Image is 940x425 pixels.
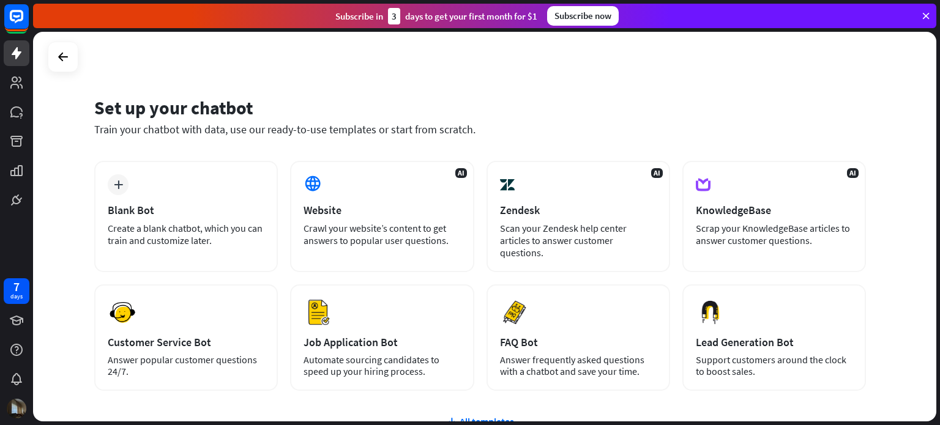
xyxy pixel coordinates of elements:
[696,222,852,246] div: Scrap your KnowledgeBase articles to answer customer questions.
[10,292,23,301] div: days
[304,354,460,377] div: Automate sourcing candidates to speed up your hiring process.
[500,222,657,259] div: Scan your Zendesk help center articles to answer customer questions.
[108,354,264,377] div: Answer popular customer questions 24/7.
[114,180,123,189] i: plus
[388,8,400,24] div: 3
[94,96,866,119] div: Set up your chatbot
[651,168,663,178] span: AI
[696,203,852,217] div: KnowledgeBase
[13,281,20,292] div: 7
[547,6,619,26] div: Subscribe now
[500,203,657,217] div: Zendesk
[108,222,264,246] div: Create a blank chatbot, which you can train and customize later.
[108,335,264,349] div: Customer Service Bot
[500,354,657,377] div: Answer frequently asked questions with a chatbot and save your time.
[94,122,866,136] div: Train your chatbot with data, use our ready-to-use templates or start from scratch.
[696,354,852,377] div: Support customers around the clock to boost sales.
[304,335,460,349] div: Job Application Bot
[696,335,852,349] div: Lead Generation Bot
[108,203,264,217] div: Blank Bot
[304,222,460,246] div: Crawl your website’s content to get answers to popular user questions.
[455,168,467,178] span: AI
[500,335,657,349] div: FAQ Bot
[847,168,859,178] span: AI
[304,203,460,217] div: Website
[4,278,29,304] a: 7 days
[335,8,537,24] div: Subscribe in days to get your first month for $1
